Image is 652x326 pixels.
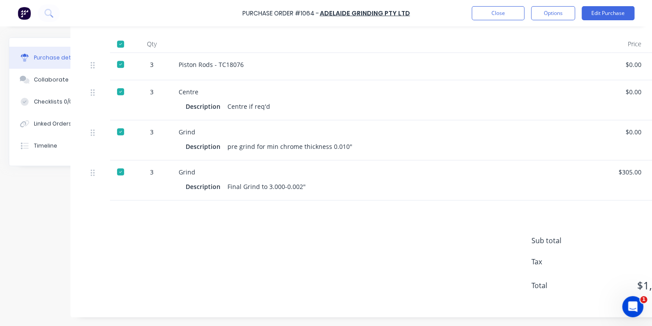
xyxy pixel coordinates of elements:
div: $305.00 [619,167,641,177]
div: Qty [132,35,172,53]
div: $0.00 [619,127,641,137]
div: 3 [139,127,165,137]
button: Close [472,6,524,20]
div: Timeline [34,142,57,150]
div: Final Grind to 3.000-0.002" [227,180,306,193]
button: Checklists 0/0 [9,91,92,113]
div: $0.00 [619,87,641,96]
div: $0.00 [619,60,641,69]
div: Linked Orders [34,120,72,128]
button: Collaborate [9,69,92,91]
span: Tax [531,256,597,267]
div: 3 [139,60,165,69]
span: 1 [640,296,647,303]
div: Piston Rods - TC18076 [179,60,604,69]
div: Description [186,140,227,153]
div: Grind [179,127,604,137]
div: Purchase details [34,54,81,62]
div: Centre [179,87,604,96]
div: Description [186,180,227,193]
button: Edit Purchase [582,6,634,20]
div: Checklists 0/0 [34,98,73,106]
button: Options [531,6,575,20]
button: Timeline [9,135,92,157]
div: Purchase Order #1064 - [242,9,319,18]
div: 3 [139,167,165,177]
button: Purchase details [9,47,92,69]
a: Adelaide Grinding Pty Ltd [320,9,410,18]
div: Price [612,35,648,53]
button: Linked Orders [9,113,92,135]
div: pre grind for min chrome thickness 0.010" [227,140,352,153]
img: Factory [18,7,31,20]
div: Collaborate [34,76,69,84]
div: 3 [139,87,165,96]
div: Grind [179,167,604,177]
iframe: Intercom live chat [622,296,643,317]
div: Centre if req'd [227,100,270,113]
div: Description [186,100,227,113]
span: Total [531,280,597,291]
span: Sub total [531,235,597,246]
